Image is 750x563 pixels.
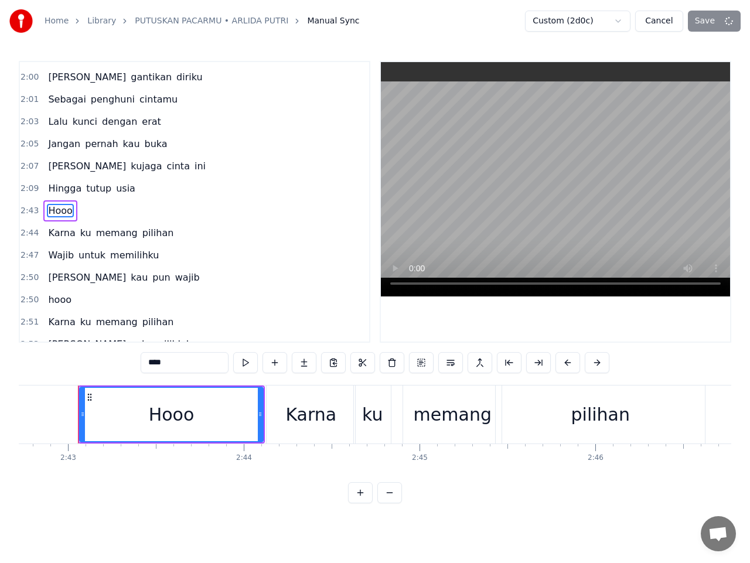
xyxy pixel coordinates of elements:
[47,137,81,151] span: Jangan
[90,93,136,106] span: penghuni
[122,137,141,151] span: kau
[21,94,39,105] span: 2:01
[47,70,127,84] span: [PERSON_NAME]
[21,339,39,350] span: 2:53
[129,337,155,351] span: coba
[21,316,39,328] span: 2:51
[21,71,39,83] span: 2:00
[45,15,69,27] a: Home
[149,401,195,428] div: Hooo
[412,453,428,463] div: 2:45
[85,182,112,195] span: tutup
[71,115,98,128] span: kunci
[60,453,76,463] div: 2:43
[307,15,359,27] span: Manual Sync
[362,401,383,428] div: ku
[45,15,360,27] nav: breadcrumb
[47,293,73,306] span: hooo
[129,159,163,173] span: kujaga
[129,271,149,284] span: kau
[21,227,39,239] span: 2:44
[129,70,173,84] span: gantikan
[414,401,492,428] div: memang
[47,337,127,351] span: [PERSON_NAME]
[9,9,33,33] img: youka
[285,401,336,428] div: Karna
[47,93,87,106] span: Sebagai
[21,294,39,306] span: 2:50
[135,15,288,27] a: PUTUSKAN PACARMU • ARLIDA PUTRI
[588,453,604,463] div: 2:46
[151,271,171,284] span: pun
[21,205,39,217] span: 2:43
[115,182,137,195] span: usia
[21,161,39,172] span: 2:07
[47,315,76,329] span: Karna
[635,11,683,32] button: Cancel
[165,159,190,173] span: cinta
[47,226,76,240] span: Karna
[95,226,139,240] span: memang
[174,271,201,284] span: wajib
[21,183,39,195] span: 2:09
[157,337,193,351] span: pilihlah
[141,226,175,240] span: pilihan
[84,137,119,151] span: pernah
[47,115,69,128] span: Lalu
[21,116,39,128] span: 2:03
[144,137,169,151] span: buka
[95,315,139,329] span: memang
[236,453,252,463] div: 2:44
[21,272,39,284] span: 2:50
[101,115,138,128] span: dengan
[79,315,93,329] span: ku
[47,271,127,284] span: [PERSON_NAME]
[47,204,73,217] span: Hooo
[571,401,630,428] div: pilihan
[193,159,207,173] span: ini
[47,182,83,195] span: Hingga
[141,115,162,128] span: erat
[141,315,175,329] span: pilihan
[21,250,39,261] span: 2:47
[47,159,127,173] span: [PERSON_NAME]
[47,248,75,262] span: Wajib
[21,138,39,150] span: 2:05
[138,93,179,106] span: cintamu
[79,226,93,240] span: ku
[701,516,736,551] div: Open chat
[77,248,107,262] span: untuk
[87,15,116,27] a: Library
[175,70,204,84] span: diriku
[109,248,160,262] span: memilihku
